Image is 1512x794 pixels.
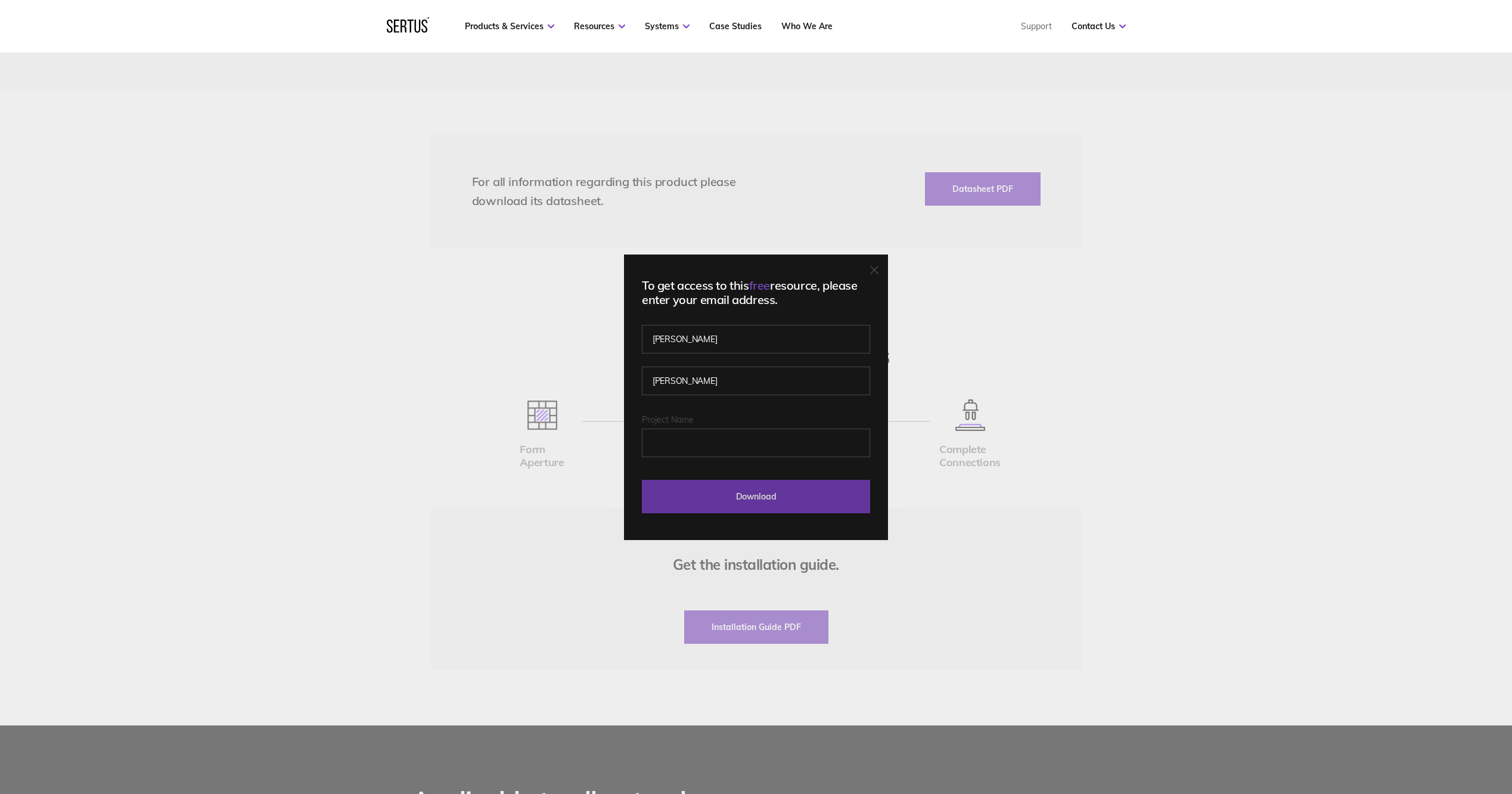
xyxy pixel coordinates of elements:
input: Last name* [642,367,870,395]
a: Products & Services [465,21,554,32]
a: Systems [645,21,690,32]
span: Project Name [642,414,694,425]
a: Who We Are [781,21,833,32]
a: Support [1021,21,1052,32]
input: Download [642,480,870,513]
div: To get access to this resource, please enter your email address. [642,278,870,307]
span: free [749,278,770,293]
a: Case Studies [709,21,762,32]
a: Contact Us [1072,21,1126,32]
a: Resources [574,21,625,32]
input: First name* [642,325,870,353]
